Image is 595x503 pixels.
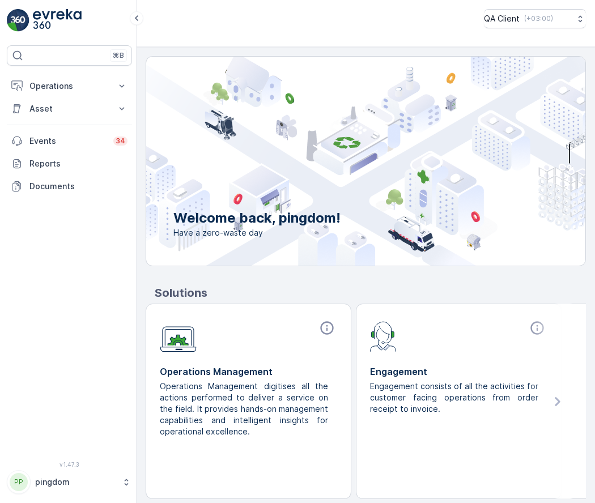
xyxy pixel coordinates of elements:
p: pingdom [35,476,116,488]
button: QA Client(+03:00) [484,9,586,28]
p: 34 [116,137,125,146]
p: Engagement consists of all the activities for customer facing operations from order receipt to in... [370,381,538,415]
a: Events34 [7,130,132,152]
button: Operations [7,75,132,97]
p: ( +03:00 ) [524,14,553,23]
img: city illustration [95,57,585,266]
p: QA Client [484,13,520,24]
img: module-icon [160,320,197,352]
p: Engagement [370,365,547,378]
p: Documents [29,181,127,192]
p: Reports [29,158,127,169]
p: Events [29,135,107,147]
a: Documents [7,175,132,198]
p: Welcome back, pingdom! [173,209,341,227]
button: Asset [7,97,132,120]
p: Operations Management digitises all the actions performed to deliver a service on the field. It p... [160,381,328,437]
span: Have a zero-waste day [173,227,341,238]
div: PP [10,473,28,491]
button: PPpingdom [7,470,132,494]
span: v 1.47.3 [7,461,132,468]
p: Asset [29,103,109,114]
p: Operations [29,80,109,92]
a: Reports [7,152,132,175]
p: Operations Management [160,365,337,378]
p: Solutions [155,284,586,301]
img: module-icon [370,320,397,352]
img: logo [7,9,29,32]
p: ⌘B [113,51,124,60]
img: logo_light-DOdMpM7g.png [33,9,82,32]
